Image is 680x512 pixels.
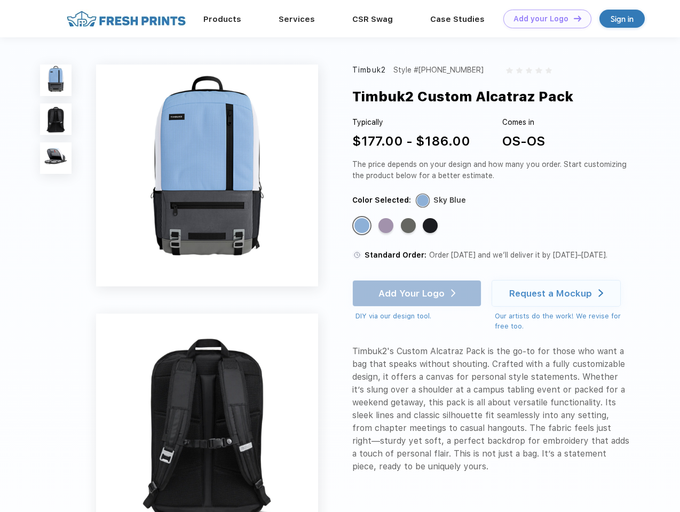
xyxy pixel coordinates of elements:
[513,14,568,23] div: Add your Logo
[365,251,426,259] span: Standard Order:
[96,65,318,286] img: func=resize&h=640
[545,67,552,74] img: gray_star.svg
[574,15,581,21] img: DT
[40,65,72,96] img: func=resize&h=100
[203,14,241,24] a: Products
[40,142,72,174] img: func=resize&h=100
[509,288,592,299] div: Request a Mockup
[516,67,523,74] img: gray_star.svg
[598,289,603,297] img: white arrow
[40,103,72,135] img: func=resize&h=100
[599,10,645,28] a: Sign in
[393,65,484,76] div: Style #[PHONE_NUMBER]
[423,218,438,233] div: Jet Black
[526,67,532,74] img: gray_star.svg
[429,251,607,259] span: Order [DATE] and we’ll deliver it by [DATE]–[DATE].
[495,311,631,332] div: Our artists do the work! We revise for free too.
[352,345,631,473] div: Timbuk2's Custom Alcatraz Pack is the go-to for those who want a bag that speaks without shouting...
[352,117,470,128] div: Typically
[535,67,542,74] img: gray_star.svg
[401,218,416,233] div: Gunmetal
[378,218,393,233] div: Lavender
[354,218,369,233] div: Sky Blue
[64,10,189,28] img: fo%20logo%202.webp
[611,13,634,25] div: Sign in
[352,159,631,181] div: The price depends on your design and how many you order. Start customizing the product below for ...
[506,67,512,74] img: gray_star.svg
[355,311,481,322] div: DIY via our design tool.
[352,195,411,206] div: Color Selected:
[352,132,470,151] div: $177.00 - $186.00
[352,86,573,107] div: Timbuk2 Custom Alcatraz Pack
[433,195,466,206] div: Sky Blue
[502,117,545,128] div: Comes in
[352,250,362,260] img: standard order
[502,132,545,151] div: OS-OS
[352,65,386,76] div: Timbuk2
